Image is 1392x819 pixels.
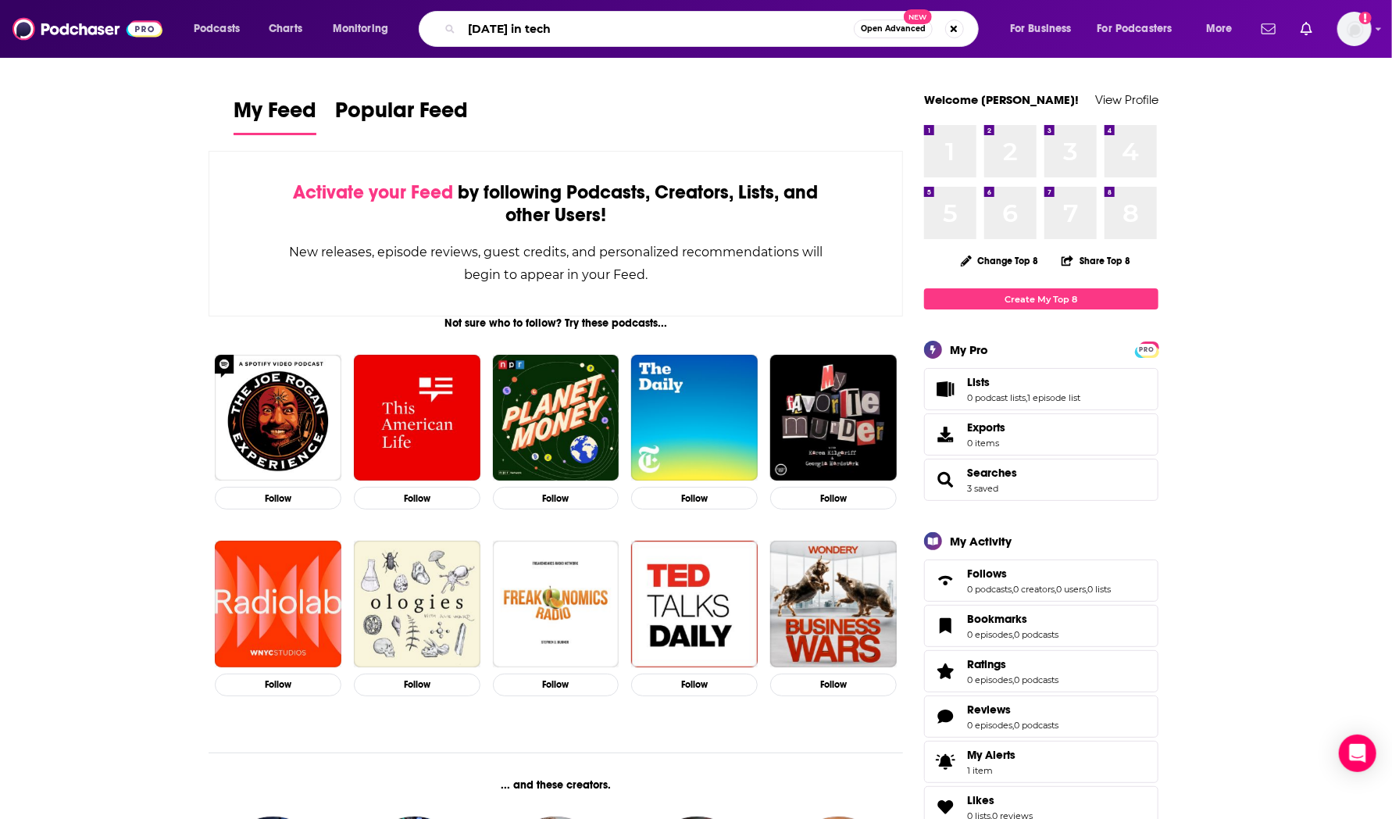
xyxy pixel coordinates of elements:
[951,251,1048,270] button: Change Top 8
[967,420,1005,435] span: Exports
[967,612,1058,626] a: Bookmarks
[999,16,1091,41] button: open menu
[930,660,961,682] a: Ratings
[924,459,1158,501] span: Searches
[354,487,480,510] button: Follow
[967,703,1011,717] span: Reviews
[493,674,619,696] button: Follow
[924,368,1158,410] span: Lists
[1339,735,1376,772] div: Open Intercom Messenger
[1012,584,1013,595] span: ,
[209,778,903,792] div: ... and these creators.
[924,288,1158,309] a: Create My Top 8
[269,18,302,40] span: Charts
[967,567,1007,581] span: Follows
[215,355,341,481] a: The Joe Rogan Experience
[770,674,897,696] button: Follow
[967,629,1012,640] a: 0 episodes
[924,605,1158,647] span: Bookmarks
[967,765,1015,776] span: 1 item
[967,657,1058,671] a: Ratings
[631,674,758,696] button: Follow
[1012,720,1014,731] span: ,
[967,466,1017,480] span: Searches
[194,18,240,40] span: Podcasts
[967,720,1012,731] a: 0 episodes
[924,413,1158,456] a: Exports
[1137,343,1156,355] a: PRO
[335,97,468,133] span: Popular Feed
[967,748,1015,762] span: My Alerts
[287,241,824,286] div: New releases, episode reviews, guest credits, and personalized recommendations will begin to appe...
[930,378,961,400] a: Lists
[770,355,897,481] img: My Favorite Murder with Karen Kilgariff and Georgia Hardstark
[904,9,932,24] span: New
[1010,18,1072,40] span: For Business
[1012,674,1014,685] span: ,
[322,16,409,41] button: open menu
[1012,629,1014,640] span: ,
[493,487,619,510] button: Follow
[1255,16,1282,42] a: Show notifications dropdown
[287,181,824,227] div: by following Podcasts, Creators, Lists, and other Users!
[1195,16,1252,41] button: open menu
[1026,392,1027,403] span: ,
[631,487,758,510] button: Follow
[183,16,260,41] button: open menu
[1095,92,1158,107] a: View Profile
[493,541,619,667] img: Freakonomics Radio
[930,751,961,773] span: My Alerts
[967,612,1027,626] span: Bookmarks
[234,97,316,133] span: My Feed
[1087,584,1111,595] a: 0 lists
[967,793,1033,807] a: Likes
[1337,12,1372,46] button: Show profile menu
[1206,18,1233,40] span: More
[1098,18,1172,40] span: For Podcasters
[950,534,1012,549] div: My Activity
[924,650,1158,692] span: Ratings
[924,696,1158,738] span: Reviews
[930,615,961,637] a: Bookmarks
[930,570,961,592] a: Follows
[1014,674,1058,685] a: 0 podcasts
[631,355,758,481] img: The Daily
[1137,344,1156,356] span: PRO
[1013,584,1055,595] a: 0 creators
[770,487,897,510] button: Follow
[215,487,341,510] button: Follow
[215,674,341,696] button: Follow
[924,560,1158,602] span: Follows
[354,541,480,667] img: Ologies with Alie Ward
[354,355,480,481] img: This American Life
[861,25,926,33] span: Open Advanced
[434,11,994,47] div: Search podcasts, credits, & more...
[924,92,1079,107] a: Welcome [PERSON_NAME]!
[493,355,619,481] img: Planet Money
[209,317,903,330] div: Not sure who to follow? Try these podcasts...
[1014,629,1058,640] a: 0 podcasts
[1337,12,1372,46] img: User Profile
[770,541,897,667] img: Business Wars
[1087,16,1195,41] button: open menu
[967,375,990,389] span: Lists
[930,469,961,491] a: Searches
[967,584,1012,595] a: 0 podcasts
[967,392,1026,403] a: 0 podcast lists
[1337,12,1372,46] span: Logged in as WE_Broadcast
[967,375,1080,389] a: Lists
[950,342,988,357] div: My Pro
[215,541,341,667] img: Radiolab
[259,16,312,41] a: Charts
[12,14,162,44] img: Podchaser - Follow, Share and Rate Podcasts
